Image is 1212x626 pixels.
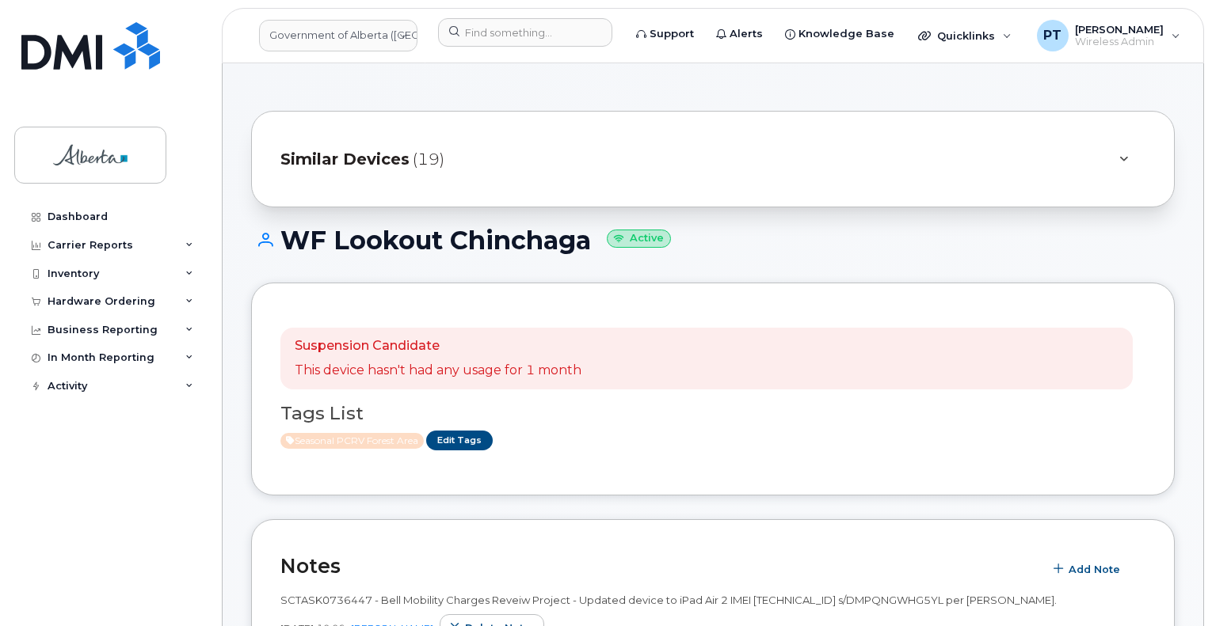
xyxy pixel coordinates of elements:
[413,148,444,171] span: (19)
[280,433,424,449] span: Active
[280,148,410,171] span: Similar Devices
[251,226,1175,254] h1: WF Lookout Chinchaga
[280,594,1057,606] span: SCTASK0736447 - Bell Mobility Charges Reveiw Project - Updated device to iPad Air 2 IMEI [TECHNIC...
[295,362,581,380] p: This device hasn't had any usage for 1 month
[280,554,1035,578] h2: Notes
[295,337,581,355] p: Suspension Candidate
[1043,555,1134,583] button: Add Note
[607,230,671,248] small: Active
[1069,562,1120,577] span: Add Note
[426,431,493,450] a: Edit Tags
[280,404,1145,423] h3: Tags List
